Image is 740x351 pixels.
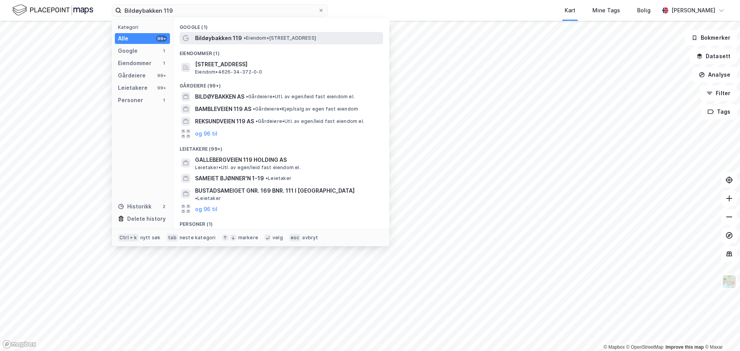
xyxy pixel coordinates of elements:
a: Mapbox homepage [2,340,36,349]
div: Google (1) [173,18,389,32]
div: Gårdeiere (99+) [173,77,389,91]
div: Delete history [127,214,166,223]
span: Leietaker [195,195,221,202]
span: Eiendom • 4626-34-372-0-0 [195,69,262,75]
div: Bolig [637,6,651,15]
div: 1 [161,97,167,103]
span: GALLEBERGVEIEN 119 HOLDING AS [195,155,380,165]
span: Gårdeiere • Utl. av egen/leid fast eiendom el. [256,118,364,124]
div: Kategori [118,24,170,30]
img: Z [722,274,737,289]
button: Analyse [692,67,737,82]
div: avbryt [302,235,318,241]
span: SAMEIET BJØNNER'N 1-19 [195,174,264,183]
button: Tags [701,104,737,119]
iframe: Chat Widget [701,314,740,351]
div: Ctrl + k [118,234,139,242]
span: Bildøybakken 119 [195,34,242,43]
input: Søk på adresse, matrikkel, gårdeiere, leietakere eller personer [121,5,318,16]
div: Eiendommer [118,59,151,68]
div: 2 [161,203,167,210]
div: Alle [118,34,128,43]
div: 1 [161,48,167,54]
span: BAMBLEVEIEN 119 AS [195,104,251,114]
div: Personer [118,96,143,105]
div: Leietakere (99+) [173,140,389,154]
img: logo.f888ab2527a4732fd821a326f86c7f29.svg [12,3,93,17]
a: OpenStreetMap [626,344,664,350]
div: neste kategori [180,235,216,241]
div: Kontrollprogram for chat [701,314,740,351]
button: Datasett [690,49,737,64]
div: [PERSON_NAME] [671,6,715,15]
div: Personer (1) [173,215,389,229]
span: • [246,94,248,99]
button: Filter [700,86,737,101]
span: • [266,175,268,181]
div: 99+ [156,85,167,91]
span: Leietaker [266,175,291,181]
span: Gårdeiere • Kjøp/salg av egen fast eiendom [253,106,358,112]
a: Mapbox [604,344,625,350]
span: • [256,118,258,124]
div: 1 [161,60,167,66]
span: BUSTADSAMEIGET GNR. 169 BNR. 111 I [GEOGRAPHIC_DATA] [195,186,355,195]
div: Historikk [118,202,151,211]
div: esc [289,234,301,242]
span: BILDØYBAKKEN AS [195,92,244,101]
span: Gårdeiere • Utl. av egen/leid fast eiendom el. [246,94,355,100]
span: • [195,195,197,201]
div: 99+ [156,72,167,79]
button: og 96 til [195,204,217,213]
div: Gårdeiere [118,71,146,80]
div: tab [166,234,178,242]
button: og 96 til [195,129,217,138]
span: Eiendom • [STREET_ADDRESS] [244,35,316,41]
div: Google [118,46,138,55]
span: • [253,106,255,112]
div: markere [238,235,258,241]
button: Bokmerker [685,30,737,45]
div: Kart [565,6,575,15]
span: Leietaker • Utl. av egen/leid fast eiendom el. [195,165,301,171]
a: Improve this map [666,344,704,350]
span: [STREET_ADDRESS] [195,60,380,69]
span: • [244,35,246,41]
div: Leietakere [118,83,148,92]
span: REKSUNDVEIEN 119 AS [195,117,254,126]
div: Eiendommer (1) [173,44,389,58]
div: velg [272,235,283,241]
div: Mine Tags [592,6,620,15]
div: 99+ [156,35,167,42]
div: nytt søk [140,235,161,241]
